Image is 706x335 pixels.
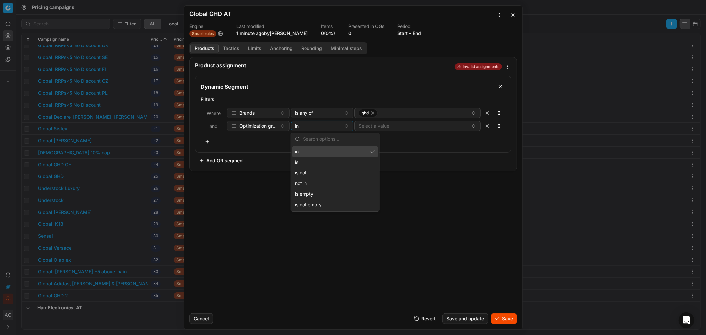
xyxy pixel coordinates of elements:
span: Where [207,110,221,116]
div: is not empty [292,199,378,210]
div: Suggestions [291,145,379,211]
span: - [409,30,411,37]
button: Products [190,44,219,53]
button: ghd [354,108,481,118]
div: is [292,157,378,167]
input: Segment [199,81,493,92]
span: ghd [362,110,369,116]
button: End [413,30,421,37]
button: Add OR segment [195,155,248,166]
button: Revert [410,313,440,324]
span: 1 minute ago by [PERSON_NAME] [236,30,308,36]
span: in [295,123,299,129]
button: Anchoring [266,44,297,53]
button: 0 [348,30,351,37]
div: is not [292,167,378,178]
button: Save [491,313,517,324]
button: Minimal steps [326,44,366,53]
span: Smart rules [189,30,216,37]
button: Limits [244,44,266,53]
h2: Global GHD AT [189,11,231,17]
div: in [292,146,378,157]
span: Invalid assignments [455,63,502,70]
input: Search options... [303,132,375,146]
dt: Items [321,24,335,29]
dt: Engine [189,24,223,29]
span: and [210,123,218,129]
span: is any of [295,110,313,116]
span: Brands [239,110,255,116]
button: Tactics [219,44,244,53]
label: Filters [201,96,506,103]
div: Product assignment [195,63,453,68]
button: Rounding [297,44,326,53]
span: Optimization group [239,123,277,129]
button: Cancel [189,313,213,324]
dt: Last modified [236,24,308,29]
button: Start [397,30,408,37]
dt: Presented in OGs [348,24,384,29]
div: not in [292,178,378,189]
button: Save and update [442,313,488,324]
dt: Period [397,24,421,29]
div: is empty [292,189,378,199]
a: 0(0%) [321,30,335,37]
button: Select a value [354,121,481,131]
